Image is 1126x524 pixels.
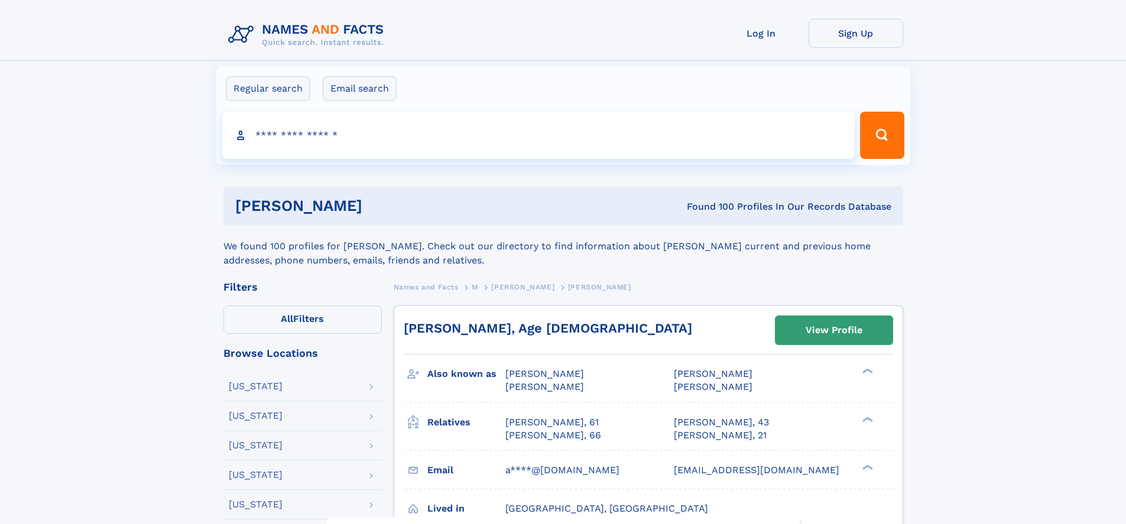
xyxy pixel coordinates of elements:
span: [PERSON_NAME] [674,381,752,392]
span: [GEOGRAPHIC_DATA], [GEOGRAPHIC_DATA] [505,503,708,514]
span: [PERSON_NAME] [505,368,584,379]
h3: Also known as [427,364,505,384]
div: We found 100 profiles for [PERSON_NAME]. Check out our directory to find information about [PERSO... [223,225,903,268]
h3: Lived in [427,499,505,519]
div: [US_STATE] [229,441,283,450]
a: [PERSON_NAME], 66 [505,429,601,442]
span: All [281,313,293,324]
a: View Profile [775,316,893,344]
a: [PERSON_NAME], 43 [674,416,769,429]
a: [PERSON_NAME] [491,279,554,294]
a: Log In [714,19,809,48]
span: [PERSON_NAME] [568,283,631,291]
div: Found 100 Profiles In Our Records Database [524,200,891,213]
div: [US_STATE] [229,382,283,391]
div: ❯ [859,367,874,375]
div: [US_STATE] [229,470,283,480]
h3: Email [427,460,505,480]
span: [PERSON_NAME] [491,283,554,291]
div: View Profile [806,317,862,344]
span: [PERSON_NAME] [505,381,584,392]
h1: [PERSON_NAME] [235,198,525,213]
span: [EMAIL_ADDRESS][DOMAIN_NAME] [674,464,839,476]
span: M [472,283,478,291]
input: search input [222,112,855,159]
a: Sign Up [809,19,903,48]
a: M [472,279,478,294]
div: [US_STATE] [229,500,283,509]
label: Email search [323,76,397,101]
a: [PERSON_NAME], 61 [505,416,599,429]
div: ❯ [859,415,874,423]
label: Regular search [226,76,310,101]
a: [PERSON_NAME], Age [DEMOGRAPHIC_DATA] [404,321,692,336]
div: Browse Locations [223,348,382,359]
div: [US_STATE] [229,411,283,421]
button: Search Button [860,112,904,159]
div: ❯ [859,463,874,471]
span: [PERSON_NAME] [674,368,752,379]
h3: Relatives [427,412,505,432]
label: Filters [223,305,382,334]
a: Names and Facts [394,279,459,294]
img: Logo Names and Facts [223,19,394,51]
a: [PERSON_NAME], 21 [674,429,767,442]
div: Filters [223,282,382,292]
